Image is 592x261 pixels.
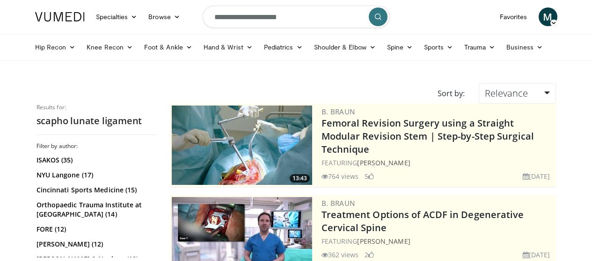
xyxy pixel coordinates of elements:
a: B. Braun [322,107,356,116]
a: ISAKOS (35) [37,155,153,165]
span: 13:43 [290,174,310,183]
a: 13:43 [172,106,312,185]
div: Sort by: [431,83,472,104]
li: 2 [365,250,374,260]
a: [PERSON_NAME] (12) [37,240,153,249]
h2: scapho lunate ligament [37,115,156,127]
a: Hand & Wrist [198,38,258,56]
a: Trauma [459,38,501,56]
a: Specialties [90,7,143,26]
a: B. Braun [322,198,356,208]
a: Favorites [494,7,533,26]
a: Foot & Ankle [139,38,198,56]
h3: Filter by author: [37,142,156,150]
a: Business [501,38,548,56]
div: FEATURING [322,158,554,168]
a: Pediatrics [258,38,308,56]
a: Hip Recon [29,38,81,56]
li: [DATE] [523,250,550,260]
a: Orthopaedic Trauma Institute at [GEOGRAPHIC_DATA] (14) [37,200,153,219]
li: 764 views [322,171,359,181]
a: Femoral Revision Surgery using a Straight Modular Revision Stem | Step-by-Step Surgical Technique [322,117,534,155]
div: FEATURING [322,236,554,246]
img: 4275ad52-8fa6-4779-9598-00e5d5b95857.300x170_q85_crop-smart_upscale.jpg [172,106,312,185]
a: Relevance [479,83,555,104]
a: Browse [143,7,186,26]
input: Search topics, interventions [203,6,390,28]
img: VuMedi Logo [35,12,85,21]
a: [PERSON_NAME] [357,237,410,246]
a: Sports [418,38,459,56]
li: 5 [365,171,374,181]
a: NYU Langone (17) [37,170,153,180]
a: Treatment Options of ACDF in Degenerative Cervical Spine [322,208,524,234]
a: Knee Recon [81,38,139,56]
li: [DATE] [523,171,550,181]
a: M [539,7,557,26]
p: Results for: [37,104,156,111]
span: Relevance [485,87,528,99]
li: 362 views [322,250,359,260]
a: Cincinnati Sports Medicine (15) [37,185,153,195]
a: FORE (12) [37,225,153,234]
a: Shoulder & Elbow [308,38,381,56]
a: [PERSON_NAME] [357,158,410,167]
a: Spine [381,38,418,56]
